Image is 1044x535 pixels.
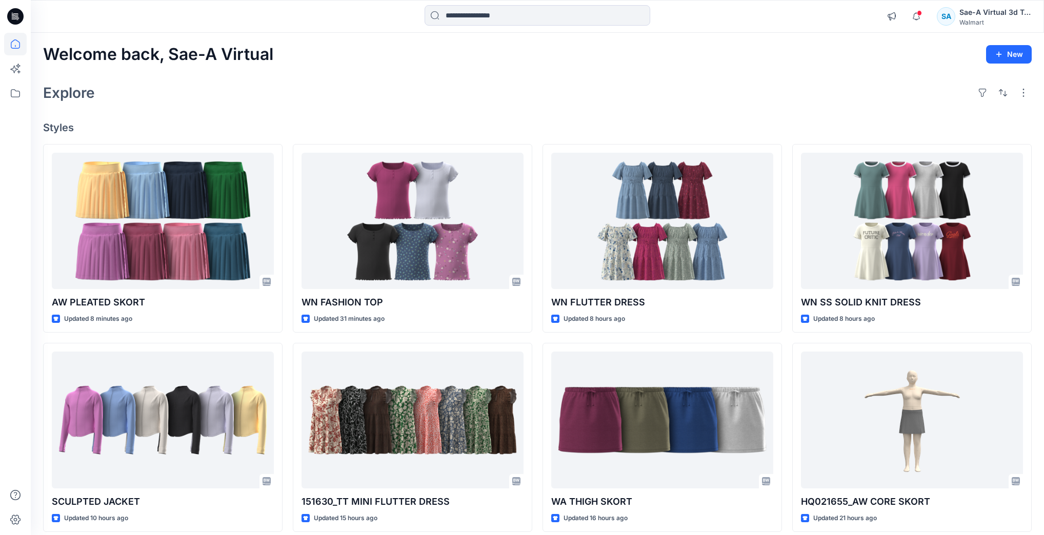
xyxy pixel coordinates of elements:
[564,513,628,524] p: Updated 16 hours ago
[43,121,1032,134] h4: Styles
[551,495,773,509] p: WA THIGH SKORT
[302,352,524,488] a: 151630_TT MINI FLUTTER DRESS
[937,7,955,26] div: SA
[551,352,773,488] a: WA THIGH SKORT
[43,85,95,101] h2: Explore
[813,513,877,524] p: Updated 21 hours ago
[302,295,524,310] p: WN FASHION TOP
[52,153,274,289] a: AW PLEATED SKORT
[801,352,1023,488] a: HQ021655_AW CORE SKORT
[52,295,274,310] p: AW PLEATED SKORT
[551,295,773,310] p: WN FLUTTER DRESS
[801,153,1023,289] a: WN SS SOLID KNIT DRESS
[52,495,274,509] p: SCULPTED JACKET
[986,45,1032,64] button: New
[959,6,1031,18] div: Sae-A Virtual 3d Team
[314,513,377,524] p: Updated 15 hours ago
[302,153,524,289] a: WN FASHION TOP
[52,352,274,488] a: SCULPTED JACKET
[64,314,132,324] p: Updated 8 minutes ago
[551,153,773,289] a: WN FLUTTER DRESS
[314,314,385,324] p: Updated 31 minutes ago
[302,495,524,509] p: 151630_TT MINI FLUTTER DRESS
[43,45,273,64] h2: Welcome back, Sae-A Virtual
[959,18,1031,26] div: Walmart
[801,295,1023,310] p: WN SS SOLID KNIT DRESS
[64,513,128,524] p: Updated 10 hours ago
[564,314,625,324] p: Updated 8 hours ago
[801,495,1023,509] p: HQ021655_AW CORE SKORT
[813,314,875,324] p: Updated 8 hours ago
